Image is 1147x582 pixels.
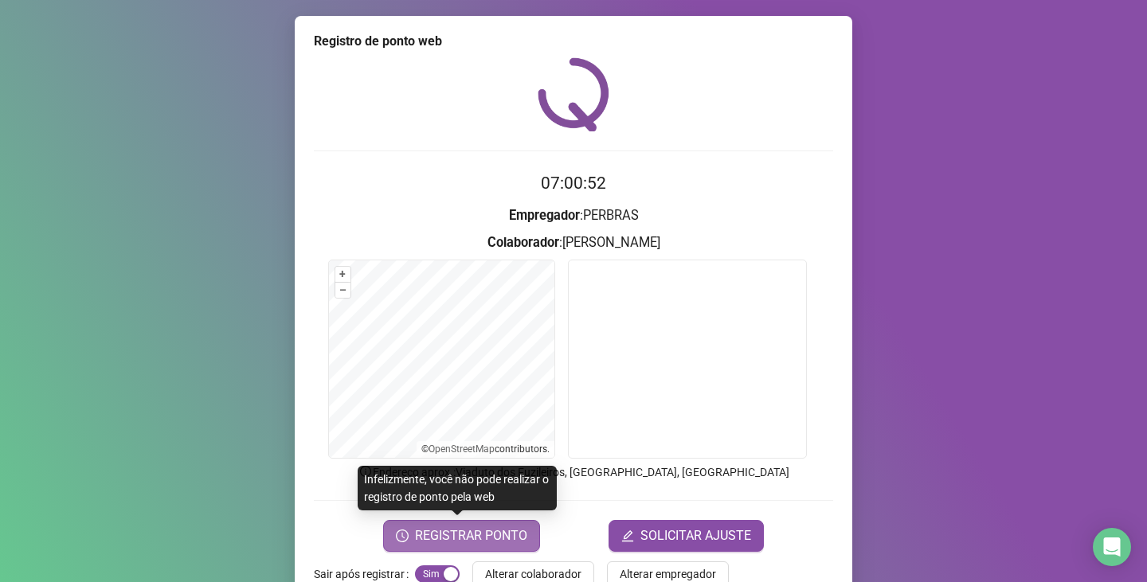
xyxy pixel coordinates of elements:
[640,526,751,545] span: SOLICITAR AJUSTE
[1093,528,1131,566] div: Open Intercom Messenger
[421,443,550,455] li: © contributors.
[335,283,350,298] button: –
[314,32,833,51] div: Registro de ponto web
[541,174,606,193] time: 07:00:52
[335,267,350,282] button: +
[609,520,764,552] button: editSOLICITAR AJUSTE
[429,443,495,455] a: OpenStreetMap
[538,57,609,131] img: QRPoint
[358,464,373,478] span: info-circle
[383,520,540,552] button: REGISTRAR PONTO
[358,466,557,510] div: Infelizmente, você não pode realizar o registro de ponto pela web
[314,463,833,481] p: Endereço aprox. : Viaduto dos Fuzileiros, [GEOGRAPHIC_DATA], [GEOGRAPHIC_DATA]
[314,232,833,253] h3: : [PERSON_NAME]
[396,529,409,542] span: clock-circle
[314,205,833,226] h3: : PERBRAS
[415,526,527,545] span: REGISTRAR PONTO
[487,235,559,250] strong: Colaborador
[621,529,634,542] span: edit
[509,208,580,223] strong: Empregador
